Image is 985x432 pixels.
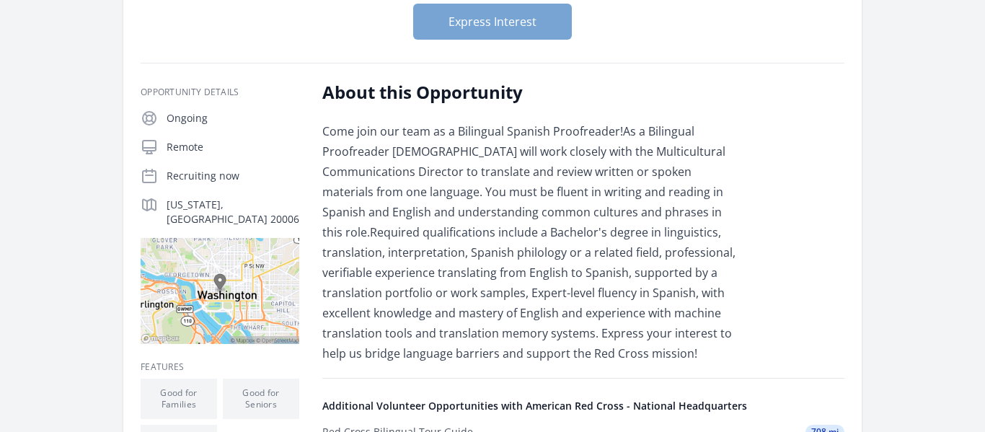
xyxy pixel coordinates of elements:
[413,4,572,40] button: Express Interest
[141,238,299,344] img: Map
[167,111,299,125] p: Ongoing
[141,361,299,373] h3: Features
[322,399,844,413] h4: Additional Volunteer Opportunities with American Red Cross - National Headquarters
[167,198,299,226] p: [US_STATE], [GEOGRAPHIC_DATA] 20006
[322,121,744,363] p: Come join our team as a Bilingual Spanish Proofreader!As a Bilingual Proofreader [DEMOGRAPHIC_DAT...
[167,140,299,154] p: Remote
[141,379,217,419] li: Good for Families
[223,379,299,419] li: Good for Seniors
[322,81,744,104] h2: About this Opportunity
[167,169,299,183] p: Recruiting now
[141,87,299,98] h3: Opportunity Details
